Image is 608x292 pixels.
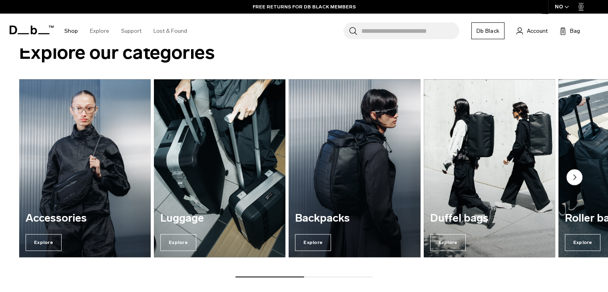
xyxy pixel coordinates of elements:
[560,26,580,36] button: Bag
[430,234,466,251] span: Explore
[516,26,548,36] a: Account
[160,234,196,251] span: Explore
[19,79,151,257] a: Accessories Explore
[527,27,548,35] span: Account
[153,17,187,45] a: Lost & Found
[58,14,193,48] nav: Main Navigation
[289,79,420,257] div: 3 / 5
[90,17,109,45] a: Explore
[253,3,356,10] a: FREE RETURNS FOR DB BLACK MEMBERS
[26,234,62,251] span: Explore
[289,79,420,257] a: Backpacks Explore
[566,169,582,187] button: Next slide
[424,79,555,257] div: 4 / 5
[160,212,279,224] h3: Luggage
[154,79,285,257] div: 2 / 5
[570,27,580,35] span: Bag
[154,79,285,257] a: Luggage Explore
[295,212,414,224] h3: Backpacks
[26,212,144,224] h3: Accessories
[64,17,78,45] a: Shop
[121,17,142,45] a: Support
[565,234,601,251] span: Explore
[430,212,549,224] h3: Duffel bags
[19,38,589,67] h2: Explore our categories
[295,234,331,251] span: Explore
[424,79,555,257] a: Duffel bags Explore
[19,79,151,257] div: 1 / 5
[471,22,504,39] a: Db Black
